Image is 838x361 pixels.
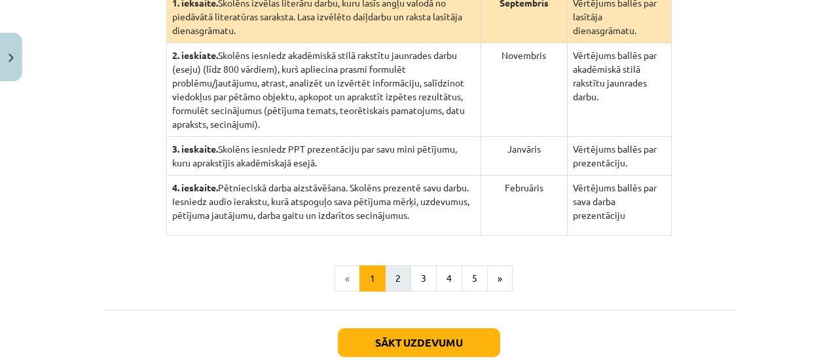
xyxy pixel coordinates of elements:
button: 3 [410,265,437,292]
nav: Page navigation example [103,265,735,292]
button: » [487,265,513,292]
td: Vērtējums ballēs par prezentāciju. [567,137,671,176]
td: Skolēns iesniedz PPT prezentāciju par savu mini pētījumu, kuru aprakstījis akadēmiskajā esejā. [166,137,481,176]
button: 1 [359,265,386,292]
td: Vērtējums ballēs par sava darba prezentāciju [567,176,671,236]
button: Sākt uzdevumu [338,328,500,357]
button: 2 [385,265,411,292]
button: 4 [436,265,462,292]
strong: 4. ieskaite. [172,181,218,193]
strong: 3. ieskaite. [172,143,218,155]
td: Janvāris [481,137,567,176]
p: Pētnieciskā darba aizstāvēšana. Skolēns prezentē savu darbu. Iesniedz audio ierakstu, kurā atspog... [172,181,475,222]
td: Vērtējums ballēs par akadēmiskā stilā rakstītu jaunrades darbu. [567,43,671,137]
strong: 2. ieskiate. [172,49,218,61]
td: Novembris [481,43,567,137]
td: Skolēns iesniedz akadēmiskā stilā rakstītu jaunrades darbu (eseju) (līdz 800 vārdiem), kurš aplie... [166,43,481,137]
button: 5 [462,265,488,292]
img: icon-close-lesson-0947bae3869378f0d4975bcd49f059093ad1ed9edebbc8119c70593378902aed.svg [9,54,14,62]
p: Februāris [486,181,562,195]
